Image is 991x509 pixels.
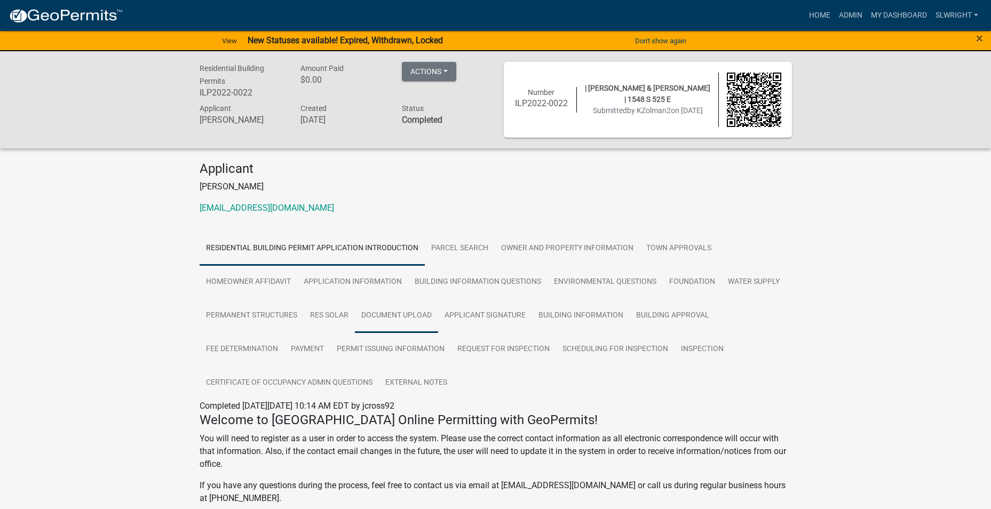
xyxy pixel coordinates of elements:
h6: $0.00 [300,75,386,85]
a: Building Information [532,299,630,333]
a: Payment [284,332,330,367]
a: Inspection [675,332,730,367]
a: slwright [931,5,982,26]
a: Owner and Property Information [495,232,640,266]
strong: New Statuses available! Expired, Withdrawn, Locked [248,35,443,45]
img: QR code [727,73,781,127]
a: Residential Building Permit Application Introduction [200,232,425,266]
a: My Dashboard [867,5,931,26]
a: Request for Inspection [451,332,556,367]
a: Home [805,5,835,26]
strong: Completed [402,115,442,125]
span: Amount Paid [300,64,344,73]
p: You will need to register as a user in order to access the system. Please use the correct contact... [200,432,792,471]
p: [PERSON_NAME] [200,180,792,193]
a: Environmental Questions [548,265,663,299]
span: Number [528,88,554,97]
span: Applicant [200,104,231,113]
h6: ILP2022-0022 [200,88,285,98]
h6: [PERSON_NAME] [200,115,285,125]
button: Don't show again [631,32,691,50]
span: × [976,31,983,46]
a: Fee Determination [200,332,284,367]
a: External Notes [379,366,454,400]
button: Close [976,32,983,45]
h6: [DATE] [300,115,386,125]
span: Completed [DATE][DATE] 10:14 AM EDT by jcross92 [200,401,394,411]
h6: ILP2022-0022 [514,98,569,108]
a: Applicant Signature [438,299,532,333]
a: Document Upload [355,299,438,333]
a: [EMAIL_ADDRESS][DOMAIN_NAME] [200,203,334,213]
h4: Applicant [200,161,792,177]
a: Res Solar [304,299,355,333]
span: | [PERSON_NAME] & [PERSON_NAME] | 1548 S 525 E [585,84,710,104]
a: Certificate of Occupancy Admin Questions [200,366,379,400]
a: Application Information [297,265,408,299]
span: Submitted on [DATE] [593,106,703,115]
a: Building Approval [630,299,716,333]
a: Permanent Structures [200,299,304,333]
span: Residential Building Permits [200,64,264,85]
a: Building Information Questions [408,265,548,299]
a: Foundation [663,265,722,299]
h4: Welcome to [GEOGRAPHIC_DATA] Online Permitting with GeoPermits! [200,412,792,428]
p: If you have any questions during the process, feel free to contact us via email at [EMAIL_ADDRESS... [200,479,792,505]
a: Water Supply [722,265,786,299]
a: View [218,32,241,50]
a: Town Approvals [640,232,718,266]
a: Homeowner Affidavit [200,265,297,299]
a: Scheduling for Inspection [556,332,675,367]
button: Actions [402,62,456,81]
span: Created [300,104,327,113]
a: Admin [835,5,867,26]
span: Status [402,104,424,113]
a: Parcel search [425,232,495,266]
a: Permit Issuing Information [330,332,451,367]
span: by KZolman2 [627,106,671,115]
